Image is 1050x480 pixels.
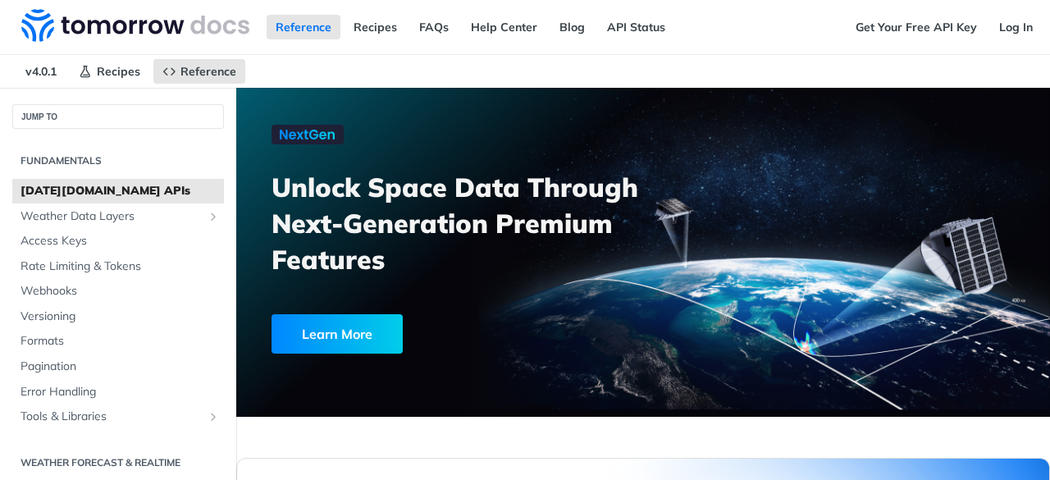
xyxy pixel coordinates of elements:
[153,59,245,84] a: Reference
[12,104,224,129] button: JUMP TO
[345,15,406,39] a: Recipes
[12,380,224,405] a: Error Handling
[97,64,140,79] span: Recipes
[598,15,674,39] a: API Status
[12,455,224,470] h2: Weather Forecast & realtime
[267,15,340,39] a: Reference
[410,15,458,39] a: FAQs
[12,405,224,429] a: Tools & LibrariesShow subpages for Tools & Libraries
[12,354,224,379] a: Pagination
[12,179,224,203] a: [DATE][DOMAIN_NAME] APIs
[21,309,220,325] span: Versioning
[847,15,986,39] a: Get Your Free API Key
[12,204,224,229] a: Weather Data LayersShow subpages for Weather Data Layers
[550,15,594,39] a: Blog
[12,329,224,354] a: Formats
[12,279,224,304] a: Webhooks
[21,384,220,400] span: Error Handling
[21,409,203,425] span: Tools & Libraries
[21,183,220,199] span: [DATE][DOMAIN_NAME] APIs
[12,304,224,329] a: Versioning
[21,9,249,42] img: Tomorrow.io Weather API Docs
[272,314,583,354] a: Learn More
[21,258,220,275] span: Rate Limiting & Tokens
[21,208,203,225] span: Weather Data Layers
[16,59,66,84] span: v4.0.1
[272,125,344,144] img: NextGen
[12,254,224,279] a: Rate Limiting & Tokens
[12,229,224,254] a: Access Keys
[272,169,661,277] h3: Unlock Space Data Through Next-Generation Premium Features
[21,233,220,249] span: Access Keys
[462,15,546,39] a: Help Center
[21,359,220,375] span: Pagination
[180,64,236,79] span: Reference
[21,333,220,350] span: Formats
[21,283,220,299] span: Webhooks
[70,59,149,84] a: Recipes
[12,153,224,168] h2: Fundamentals
[207,210,220,223] button: Show subpages for Weather Data Layers
[207,410,220,423] button: Show subpages for Tools & Libraries
[272,314,403,354] div: Learn More
[990,15,1042,39] a: Log In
